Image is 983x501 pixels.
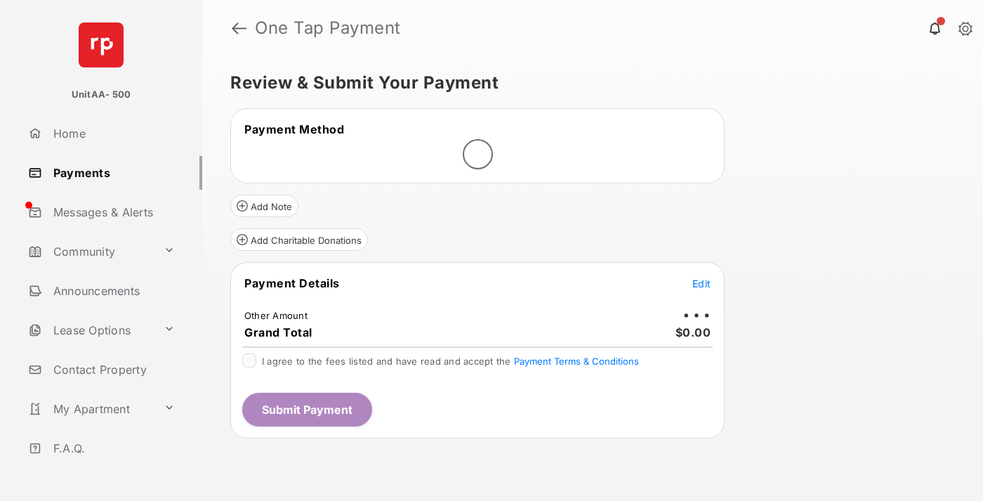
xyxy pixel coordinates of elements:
[244,122,344,136] span: Payment Method
[22,353,202,386] a: Contact Property
[22,392,158,426] a: My Apartment
[22,274,202,308] a: Announcements
[230,74,944,91] h5: Review & Submit Your Payment
[22,117,202,150] a: Home
[675,325,711,339] span: $0.00
[72,88,131,102] p: UnitAA- 500
[22,195,202,229] a: Messages & Alerts
[22,156,202,190] a: Payments
[244,276,340,290] span: Payment Details
[22,235,158,268] a: Community
[242,393,372,427] button: Submit Payment
[230,195,298,217] button: Add Note
[255,20,401,37] strong: One Tap Payment
[79,22,124,67] img: svg+xml;base64,PHN2ZyB4bWxucz0iaHR0cDovL3d3dy53My5vcmcvMjAwMC9zdmciIHdpZHRoPSI2NCIgaGVpZ2h0PSI2NC...
[22,431,202,465] a: F.A.Q.
[230,228,368,251] button: Add Charitable Donations
[514,356,639,367] button: I agree to the fees listed and have read and accept the
[244,325,312,339] span: Grand Total
[22,313,158,347] a: Lease Options
[244,309,308,322] td: Other Amount
[692,276,711,290] button: Edit
[262,356,639,367] span: I agree to the fees listed and have read and accept the
[692,278,711,289] span: Edit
